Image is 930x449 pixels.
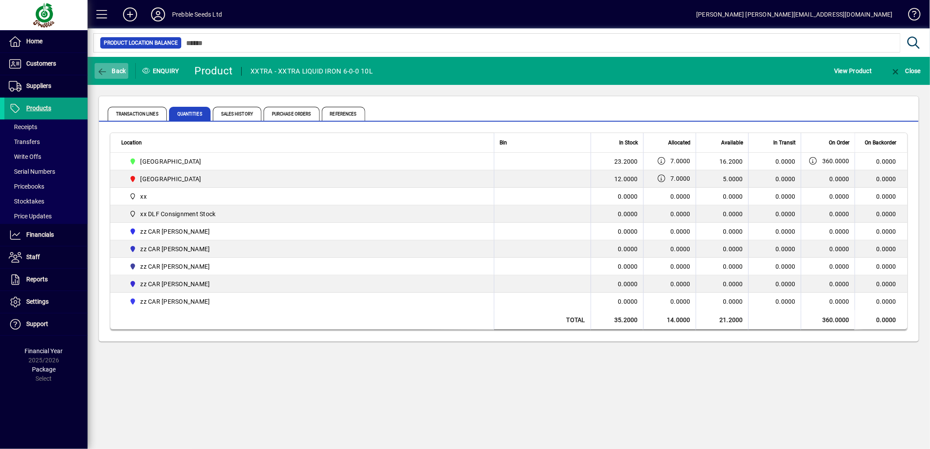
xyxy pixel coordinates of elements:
td: 0.0000 [855,223,907,240]
span: 0.0000 [776,298,796,305]
span: Staff [26,253,40,260]
span: On Order [829,138,849,147]
span: zz CAR [PERSON_NAME] [141,245,210,253]
span: 0.0000 [671,193,691,200]
a: Suppliers [4,75,88,97]
span: 0.0000 [671,281,691,288]
button: Profile [144,7,172,22]
span: Bin [500,138,507,147]
td: 0.0000 [591,275,643,293]
span: 0.0000 [830,280,850,288]
td: 0.0000 [591,223,643,240]
td: 0.0000 [591,258,643,275]
span: Transfers [9,138,40,145]
app-page-header-button: Close enquiry [881,63,930,79]
td: 0.0000 [855,205,907,223]
span: Available [721,138,743,147]
span: Products [26,105,51,112]
span: Receipts [9,123,37,130]
span: 0.0000 [776,175,796,182]
span: xx [126,191,484,202]
span: 0.0000 [776,193,796,200]
span: 0.0000 [776,246,796,253]
td: 0.0000 [855,153,907,170]
span: Support [26,320,48,327]
a: Settings [4,291,88,313]
span: View Product [834,64,872,78]
td: 21.2000 [696,310,748,330]
span: Write Offs [9,153,41,160]
span: zz CAR [PERSON_NAME] [141,297,210,306]
span: 0.0000 [830,210,850,218]
a: Support [4,313,88,335]
span: 0.0000 [776,158,796,165]
span: 0.0000 [671,298,691,305]
a: Staff [4,246,88,268]
span: Close [890,67,921,74]
span: Product Location Balance [104,39,178,47]
span: In Transit [773,138,796,147]
div: Product [195,64,233,78]
span: xx [141,192,147,201]
span: zz CAR CRAIG G [126,261,484,272]
span: Allocated [668,138,690,147]
a: Home [4,31,88,53]
button: View Product [832,63,874,79]
span: zz CAR CRAIG B [126,244,484,254]
span: Location [121,138,142,147]
span: zz CAR ROGER [126,296,484,307]
td: 0.0000 [855,275,907,293]
a: Knowledge Base [902,2,919,30]
td: 14.0000 [643,310,696,330]
td: 0.0000 [855,258,907,275]
span: Back [97,67,126,74]
span: 0.0000 [671,210,691,217]
span: 0.0000 [671,228,691,235]
span: PALMERSTON NORTH [126,174,484,184]
td: 5.0000 [696,170,748,188]
div: Prebble Seeds Ltd [172,7,222,21]
a: Receipts [4,119,88,134]
span: zz CAR [PERSON_NAME] [141,262,210,271]
span: Purchase Orders [264,107,320,121]
span: CHRISTCHURCH [126,156,484,167]
td: 0.0000 [696,275,748,293]
span: zz CAR [PERSON_NAME] [141,280,210,288]
span: xx DLF Consignment Stock [141,210,216,218]
span: 0.0000 [776,228,796,235]
button: Close [888,63,923,79]
td: 35.2000 [591,310,643,330]
span: 7.0000 [671,157,691,165]
button: Add [116,7,144,22]
a: Transfers [4,134,88,149]
td: 0.0000 [591,188,643,205]
td: 0.0000 [696,188,748,205]
span: 0.0000 [830,175,850,183]
span: 0.0000 [776,210,796,217]
a: Price Updates [4,209,88,224]
a: Serial Numbers [4,164,88,179]
td: 0.0000 [696,223,748,240]
td: 0.0000 [855,188,907,205]
span: Financials [26,231,54,238]
span: zz CAR CARL [126,226,484,237]
td: 0.0000 [855,293,907,310]
span: Stocktakes [9,198,44,205]
td: 0.0000 [696,258,748,275]
span: Home [26,38,42,45]
a: Customers [4,53,88,75]
span: 0.0000 [671,246,691,253]
span: Settings [26,298,49,305]
td: 0.0000 [591,293,643,310]
td: 360.0000 [801,310,855,330]
a: Reports [4,269,88,291]
span: Transaction Lines [108,107,167,121]
span: [GEOGRAPHIC_DATA] [141,175,201,183]
span: 0.0000 [776,281,796,288]
td: 23.2000 [591,153,643,170]
span: In Stock [619,138,638,147]
button: Back [95,63,128,79]
div: Enquiry [136,64,188,78]
span: 0.0000 [776,263,796,270]
span: Financial Year [25,347,63,354]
